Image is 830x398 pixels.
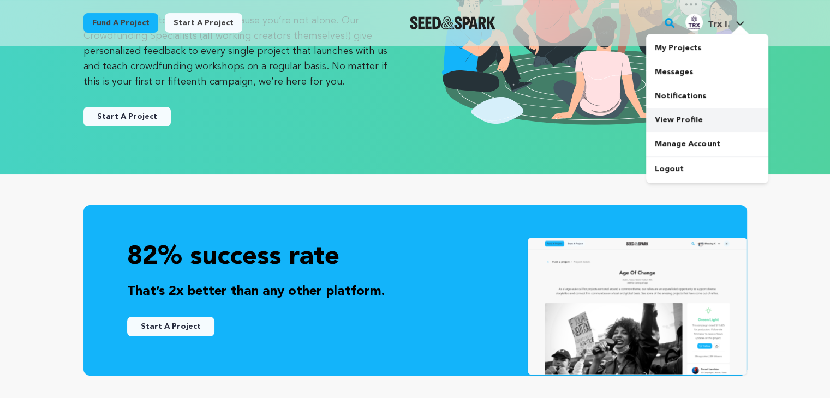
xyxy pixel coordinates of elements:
a: Manage Account [646,132,768,156]
a: Messages [646,60,768,84]
p: Why do our creators succeed? Because you’re not alone. Our Crowdfunding Specialists (all working ... [83,13,393,89]
p: That’s 2x better than any other platform. [127,282,703,301]
a: Trx I.'s Profile [683,11,747,31]
a: Logout [646,157,768,181]
span: Trx I. [707,20,729,29]
a: View Profile [646,108,768,132]
p: 82% success rate [127,240,703,275]
img: Seed&Spark Logo Dark Mode [410,16,495,29]
span: Trx I.'s Profile [683,11,747,34]
a: Seed&Spark Homepage [410,16,495,29]
button: Start A Project [127,317,214,336]
button: Start A Project [83,107,171,126]
div: Trx I.'s Profile [685,14,729,31]
a: Fund a project [83,13,158,33]
a: Notifications [646,84,768,108]
a: Start a project [165,13,242,33]
a: My Projects [646,36,768,60]
img: 83aa2b80fc0c738e.png [685,14,703,31]
img: seedandspark project details screen [527,237,748,376]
